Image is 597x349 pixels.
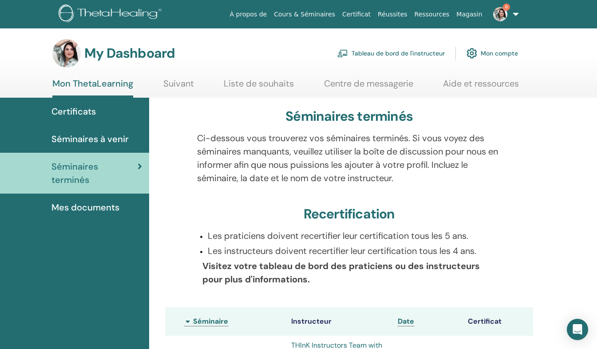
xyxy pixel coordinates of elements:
img: chalkboard-teacher.svg [337,49,348,57]
div: Open Intercom Messenger [567,319,588,340]
h3: Recertification [304,206,395,222]
p: Les praticiens doivent recertifier leur certification tous les 5 ans. [208,229,502,242]
a: Liste de souhaits [224,78,294,95]
img: cog.svg [467,46,477,61]
a: Date [398,317,414,326]
span: 6 [503,4,510,11]
th: Instructeur [287,307,393,336]
a: Suivant [163,78,194,95]
h3: Séminaires terminés [285,108,413,124]
img: logo.png [59,4,165,24]
a: Centre de messagerie [324,78,413,95]
span: Séminaires à venir [51,132,129,146]
img: default.jpg [493,7,507,21]
p: Les instructeurs doivent recertifier leur certification tous les 4 ans. [208,244,502,258]
b: Visitez votre tableau de bord des praticiens ou des instructeurs pour plus d'informations. [202,260,480,285]
a: Tableau de bord de l'instructeur [337,44,445,63]
a: Aide et ressources [443,78,519,95]
p: Ci-dessous vous trouverez vos séminaires terminés. Si vous voyez des séminaires manquants, veuill... [197,131,502,185]
h3: My Dashboard [84,45,175,61]
img: default.jpg [52,39,81,67]
span: Mes documents [51,201,119,214]
a: Mon compte [467,44,518,63]
th: Certificat [463,307,534,336]
a: Réussites [374,6,411,23]
span: Certificats [51,105,96,118]
a: À propos de [226,6,271,23]
a: Ressources [411,6,453,23]
a: Mon ThetaLearning [52,78,133,98]
a: Magasin [453,6,486,23]
a: Certificat [339,6,374,23]
span: Séminaires terminés [51,160,138,186]
a: Cours & Séminaires [270,6,339,23]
